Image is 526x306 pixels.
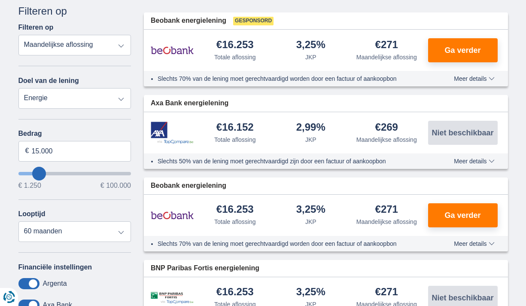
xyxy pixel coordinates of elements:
label: Bedrag [18,130,131,138]
li: Slechts 70% van de lening moet gerechtvaardigd worden door een factuur of aankoopbon [158,239,423,248]
label: Financiële instellingen [18,263,92,271]
span: Beobank energielening [151,181,226,191]
div: Maandelijkse aflossing [356,217,417,226]
div: €271 [375,204,398,216]
div: JKP [305,135,316,144]
span: Meer details [454,241,494,247]
span: BNP Paribas Fortis energielening [151,263,259,273]
button: Niet beschikbaar [428,121,498,145]
span: Beobank energielening [151,16,226,26]
span: Meer details [454,158,494,164]
span: Niet beschikbaar [432,129,493,137]
img: product.pl.alt Beobank [151,205,194,226]
label: Argenta [43,280,67,288]
span: Axa Bank energielening [151,98,228,108]
label: Filteren op [18,24,54,31]
li: Slechts 70% van de lening moet gerechtvaardigd worden door een factuur of aankoopbon [158,74,423,83]
span: Meer details [454,76,494,82]
div: €16.152 [216,122,254,134]
div: 3,25% [296,287,325,298]
div: Totale aflossing [214,135,256,144]
span: Gesponsord [233,17,274,25]
img: product.pl.alt Beobank [151,40,194,61]
label: Looptijd [18,210,46,218]
input: wantToBorrow [18,172,131,175]
div: 2,99% [296,122,325,134]
div: €271 [375,287,398,298]
button: Meer details [447,240,501,247]
span: Niet beschikbaar [432,294,493,302]
div: JKP [305,53,316,61]
div: €16.253 [216,204,254,216]
div: 3,25% [296,204,325,216]
div: Maandelijkse aflossing [356,53,417,61]
div: Totale aflossing [214,53,256,61]
button: Ga verder [428,203,498,227]
div: JKP [305,217,316,226]
label: Doel van de lening [18,77,79,85]
div: 3,25% [296,40,325,51]
span: € 1.250 [18,182,41,189]
span: € 100.000 [100,182,131,189]
span: € [25,146,29,156]
div: Maandelijkse aflossing [356,135,417,144]
button: Meer details [447,75,501,82]
div: €269 [375,122,398,134]
img: product.pl.alt BNP Paribas Fortis [151,292,194,304]
div: €16.253 [216,287,254,298]
div: Totale aflossing [214,217,256,226]
button: Ga verder [428,38,498,62]
img: product.pl.alt Axa Bank [151,122,194,144]
div: Filteren op [18,4,131,18]
button: Meer details [447,158,501,165]
span: Ga verder [444,211,480,219]
span: Ga verder [444,46,480,54]
li: Slechts 50% van de lening moet gerechtvaardigd zijn door een factuur of aankoopbon [158,157,423,165]
div: €271 [375,40,398,51]
div: €16.253 [216,40,254,51]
